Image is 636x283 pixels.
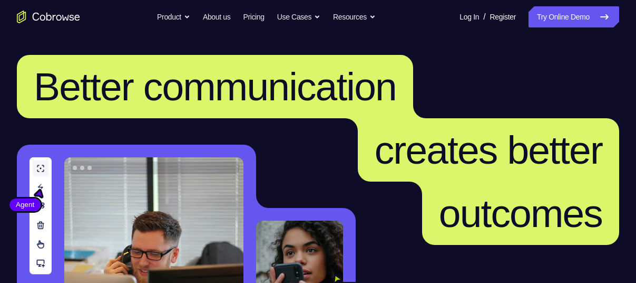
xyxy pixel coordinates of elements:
a: Pricing [243,6,264,27]
button: Use Cases [277,6,320,27]
a: Try Online Demo [529,6,619,27]
a: Log In [459,6,479,27]
button: Resources [333,6,376,27]
span: creates better [375,128,602,172]
span: outcomes [439,191,602,235]
a: Go to the home page [17,11,80,23]
span: Better communication [34,64,396,109]
button: Product [157,6,190,27]
a: About us [203,6,230,27]
span: / [483,11,485,23]
a: Register [490,6,516,27]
